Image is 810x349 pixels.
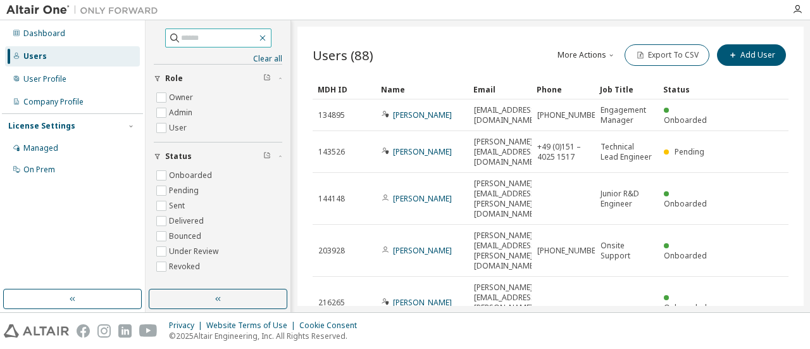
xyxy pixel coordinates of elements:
img: instagram.svg [97,324,111,338]
div: Company Profile [23,97,84,107]
span: 216265 [318,298,345,308]
label: User [169,120,189,136]
div: Website Terms of Use [206,320,299,331]
a: [PERSON_NAME] [393,245,452,256]
span: Users (88) [313,46,373,64]
div: MDH ID [318,79,371,99]
a: [PERSON_NAME] [393,297,452,308]
div: On Prem [23,165,55,175]
div: Status [663,79,716,99]
span: Status [165,151,192,162]
span: [EMAIL_ADDRESS][DOMAIN_NAME] [474,105,538,125]
label: Delivered [169,213,206,229]
img: Altair One [6,4,165,16]
label: Onboarded [169,168,215,183]
span: +49 (0)151 – 4025 1517 [537,142,589,162]
p: © 2025 Altair Engineering, Inc. All Rights Reserved. [169,331,364,341]
span: [PERSON_NAME][EMAIL_ADDRESS][PERSON_NAME][DOMAIN_NAME] [474,231,538,271]
button: More Actions [556,44,617,66]
span: Role [165,73,183,84]
span: [PERSON_NAME][EMAIL_ADDRESS][DOMAIN_NAME] [474,137,538,167]
div: Email [473,79,526,99]
label: Revoked [169,259,202,274]
button: Export To CSV [625,44,709,66]
label: Pending [169,183,201,198]
button: Status [154,143,282,170]
span: Junior R&D Engineer [601,189,652,209]
span: Technical Lead Engineer [601,142,652,162]
span: Onboarded [664,115,707,125]
div: Privacy [169,320,206,331]
a: [PERSON_NAME] [393,110,452,120]
span: Onboarded [664,302,707,313]
label: Sent [169,198,187,213]
button: Add User [717,44,786,66]
a: [PERSON_NAME] [393,146,452,157]
span: Onboarded [664,250,707,261]
span: [PHONE_NUMBER] [537,246,602,256]
span: Clear filter [263,151,271,162]
img: linkedin.svg [118,324,132,338]
a: Clear all [154,54,282,64]
div: Managed [23,143,58,153]
label: Bounced [169,229,204,244]
img: altair_logo.svg [4,324,69,338]
span: Pending [675,146,704,157]
span: Onboarded [664,198,707,209]
img: facebook.svg [77,324,90,338]
span: [PERSON_NAME][EMAIL_ADDRESS][PERSON_NAME][DOMAIN_NAME] [474,179,538,219]
div: Phone [537,79,590,99]
div: User Profile [23,74,66,84]
span: 143526 [318,147,345,157]
button: Role [154,65,282,92]
div: Job Title [600,79,653,99]
a: [PERSON_NAME] [393,193,452,204]
span: 144148 [318,194,345,204]
span: Onsite Support [601,241,652,261]
div: Dashboard [23,29,65,39]
div: Users [23,51,47,61]
img: youtube.svg [139,324,158,338]
label: Admin [169,105,195,120]
label: Owner [169,90,196,105]
div: Name [381,79,463,99]
span: Clear filter [263,73,271,84]
span: [PERSON_NAME][EMAIL_ADDRESS][PERSON_NAME][DOMAIN_NAME] [474,282,538,323]
span: [PHONE_NUMBER] [537,110,602,120]
span: 203928 [318,246,345,256]
span: 134895 [318,110,345,120]
span: Engagement Manager [601,105,652,125]
div: Cookie Consent [299,320,364,331]
div: License Settings [8,121,75,131]
label: Under Review [169,244,221,259]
